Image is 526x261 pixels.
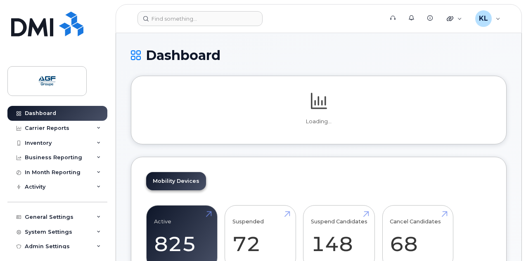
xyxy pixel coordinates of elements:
p: Loading... [146,118,491,125]
h1: Dashboard [131,48,507,62]
a: Mobility Devices [146,172,206,190]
